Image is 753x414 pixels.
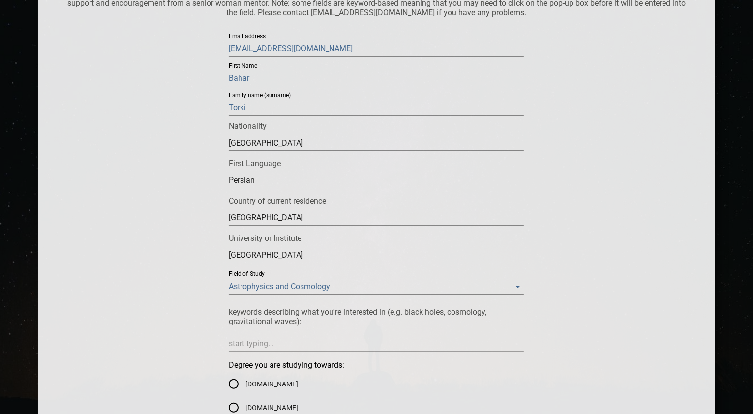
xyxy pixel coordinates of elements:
[229,135,524,151] input: start typing...
[229,41,524,57] input: Email address
[229,173,524,188] input: start typing...
[229,34,266,40] label: Email address
[229,271,265,277] label: Field of Study
[229,307,524,326] p: keywords describing what you're interested in (e.g. black holes, cosmology, gravitational waves):
[229,361,344,369] legend: Degree you are studying towards:
[229,70,524,86] input: First Name
[229,210,524,226] input: start typing...
[245,379,298,389] span: [DOMAIN_NAME]
[229,279,524,295] div: Astrophysics and Cosmology
[229,247,524,263] input: start typing...
[229,93,291,99] label: Family name (surname)
[229,159,524,168] p: First Language
[229,100,524,116] input: Family name (surname)
[245,403,298,413] span: [DOMAIN_NAME]
[229,63,257,69] label: First Name
[229,234,524,243] p: University or Institute
[229,196,524,206] p: Country of current residence
[229,121,524,131] p: Nationality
